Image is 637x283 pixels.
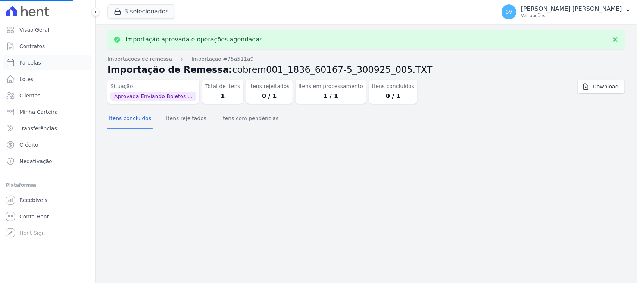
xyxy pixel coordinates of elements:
a: Download [577,80,625,94]
span: Recebíveis [19,196,47,204]
span: Clientes [19,92,40,99]
a: Recebíveis [3,193,92,208]
button: Itens com pendências [220,109,280,129]
a: Contratos [3,39,92,54]
span: Minha Carteira [19,108,58,116]
span: Lotes [19,75,34,83]
a: Importações de remessa [107,55,172,63]
span: Visão Geral [19,26,49,34]
span: Crédito [19,141,38,149]
a: Crédito [3,137,92,152]
p: Ver opções [521,13,622,19]
a: Negativação [3,154,92,169]
dt: Itens em processamento [299,83,363,90]
button: 3 selecionados [107,4,175,19]
div: Plataformas [6,181,89,190]
p: Importação aprovada e operações agendadas. [125,36,265,43]
span: Parcelas [19,59,41,66]
a: Visão Geral [3,22,92,37]
dd: 1 / 1 [299,92,363,101]
span: SV [506,9,512,15]
a: Conta Hent [3,209,92,224]
a: Importação #75a511a9 [191,55,254,63]
span: Aprovada Enviando Boletos ... [110,92,196,101]
a: Minha Carteira [3,105,92,119]
a: Lotes [3,72,92,87]
button: Itens concluídos [107,109,153,129]
p: [PERSON_NAME] [PERSON_NAME] [521,5,622,13]
span: Negativação [19,158,52,165]
span: Transferências [19,125,57,132]
a: Transferências [3,121,92,136]
dt: Itens concluídos [372,83,414,90]
span: Conta Hent [19,213,49,220]
h2: Importação de Remessa: [107,63,625,77]
dd: 0 / 1 [372,92,414,101]
dt: Total de Itens [205,83,240,90]
button: Itens rejeitados [165,109,208,129]
dt: Itens rejeitados [249,83,290,90]
dd: 1 [205,92,240,101]
span: Contratos [19,43,45,50]
button: SV [PERSON_NAME] [PERSON_NAME] Ver opções [496,1,637,22]
dd: 0 / 1 [249,92,290,101]
span: cobrem001_1836_60167-5_300925_005.TXT [232,65,433,75]
nav: Breadcrumb [107,55,625,63]
a: Parcelas [3,55,92,70]
a: Clientes [3,88,92,103]
dt: Situação [110,83,196,90]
